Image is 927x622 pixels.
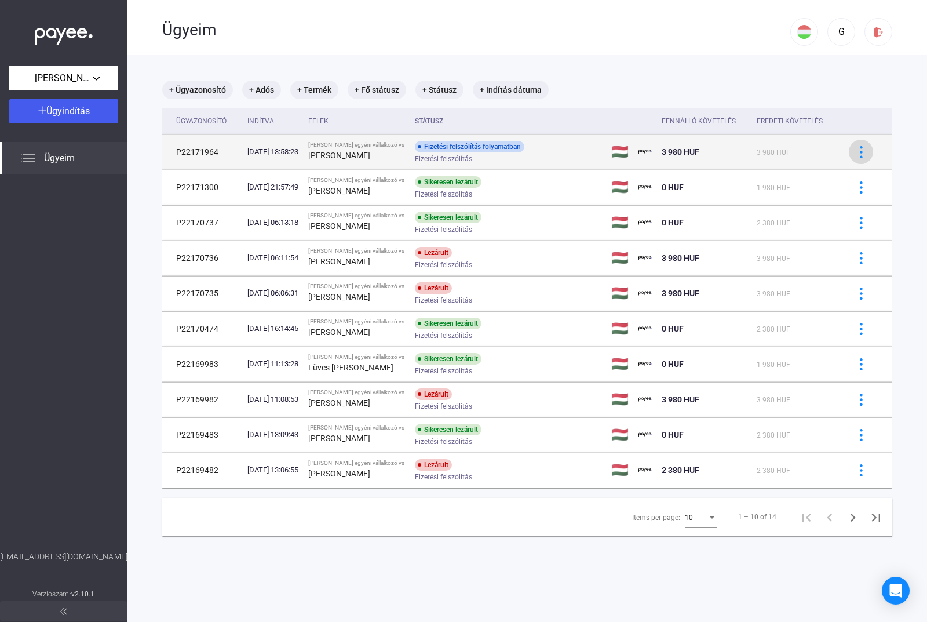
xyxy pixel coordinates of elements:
[308,398,370,408] strong: [PERSON_NAME]
[38,106,46,114] img: plus-white.svg
[415,435,472,449] span: Fizetési felszólítás
[247,217,299,228] div: [DATE] 06:13:18
[410,108,607,134] th: Státusz
[247,114,274,128] div: Indítva
[162,347,243,381] td: P22169983
[638,216,652,230] img: payee-logo
[607,347,634,381] td: 🇭🇺
[818,505,841,529] button: Previous page
[662,465,699,475] span: 2 380 HUF
[849,317,873,341] button: more-blue
[607,382,634,417] td: 🇭🇺
[855,252,867,264] img: more-blue
[308,469,370,478] strong: [PERSON_NAME]
[855,323,867,335] img: more-blue
[247,429,299,441] div: [DATE] 13:09:43
[415,212,481,223] div: Sikeresen lezárult
[415,318,481,329] div: Sikeresen lezárult
[308,460,406,467] div: [PERSON_NAME] egyéni vállalkozó vs
[855,217,867,229] img: more-blue
[685,510,717,524] mat-select: Items per page:
[9,66,118,90] button: [PERSON_NAME] egyéni vállalkozó
[247,323,299,334] div: [DATE] 16:14:45
[662,324,684,333] span: 0 HUF
[308,363,393,372] strong: Füves [PERSON_NAME]
[607,453,634,488] td: 🇭🇺
[308,186,370,195] strong: [PERSON_NAME]
[415,399,472,413] span: Fizetési felszólítás
[757,325,790,333] span: 2 380 HUF
[247,114,299,128] div: Indítva
[864,18,892,46] button: logout-red
[308,248,406,254] div: [PERSON_NAME] egyéni vállalkozó vs
[247,252,299,264] div: [DATE] 06:11:54
[607,276,634,311] td: 🇭🇺
[638,357,652,371] img: payee-logo
[415,353,481,365] div: Sikeresen lezárult
[841,505,864,529] button: Next page
[415,258,472,272] span: Fizetési felszólítás
[415,459,452,471] div: Lezárult
[162,276,243,311] td: P22170735
[882,577,910,605] div: Open Intercom Messenger
[662,359,684,369] span: 0 HUF
[638,145,652,159] img: payee-logo
[864,505,888,529] button: Last page
[308,328,370,337] strong: [PERSON_NAME]
[855,288,867,300] img: more-blue
[308,114,406,128] div: Felek
[849,246,873,270] button: more-blue
[176,114,227,128] div: Ügyazonosító
[308,389,406,396] div: [PERSON_NAME] egyéni vállalkozó vs
[35,21,93,45] img: white-payee-white-dot.svg
[415,141,524,152] div: Fizetési felszólítás folyamatban
[247,181,299,193] div: [DATE] 21:57:49
[757,396,790,404] span: 3 980 HUF
[415,247,452,259] div: Lezárult
[662,289,699,298] span: 3 980 HUF
[348,81,406,99] mat-chip: + Fő státusz
[757,114,823,128] div: Eredeti követelés
[247,394,299,405] div: [DATE] 11:08:53
[247,288,299,299] div: [DATE] 06:06:31
[757,148,790,157] span: 3 980 HUF
[415,293,472,307] span: Fizetési felszólítás
[738,510,776,524] div: 1 – 10 of 14
[855,146,867,158] img: more-blue
[827,18,855,46] button: G
[757,431,790,439] span: 2 380 HUF
[849,210,873,235] button: more-blue
[855,358,867,370] img: more-blue
[662,114,747,128] div: Fennálló követelés
[849,458,873,482] button: more-blue
[662,183,684,192] span: 0 HUF
[162,170,243,205] td: P22171300
[607,311,634,346] td: 🇭🇺
[685,514,693,522] span: 10
[849,140,873,164] button: more-blue
[415,187,472,201] span: Fizetési felszólítás
[607,134,634,169] td: 🇭🇺
[415,470,472,484] span: Fizetési felszólítás
[849,387,873,412] button: more-blue
[308,114,329,128] div: Felek
[662,430,684,439] span: 0 HUF
[415,223,472,237] span: Fizetési felszólítás
[44,151,75,165] span: Ügyeim
[855,429,867,441] img: more-blue
[242,81,281,99] mat-chip: + Adós
[162,311,243,346] td: P22170474
[757,219,790,227] span: 2 380 HUF
[308,318,406,325] div: [PERSON_NAME] egyéni vállalkozó vs
[308,151,370,160] strong: [PERSON_NAME]
[638,286,652,300] img: payee-logo
[415,282,452,294] div: Lezárult
[607,205,634,240] td: 🇭🇺
[849,281,873,305] button: more-blue
[757,254,790,263] span: 3 980 HUF
[849,352,873,376] button: more-blue
[757,361,790,369] span: 1 980 HUF
[607,170,634,205] td: 🇭🇺
[308,424,406,431] div: [PERSON_NAME] egyéni vállalkozó vs
[21,151,35,165] img: list.svg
